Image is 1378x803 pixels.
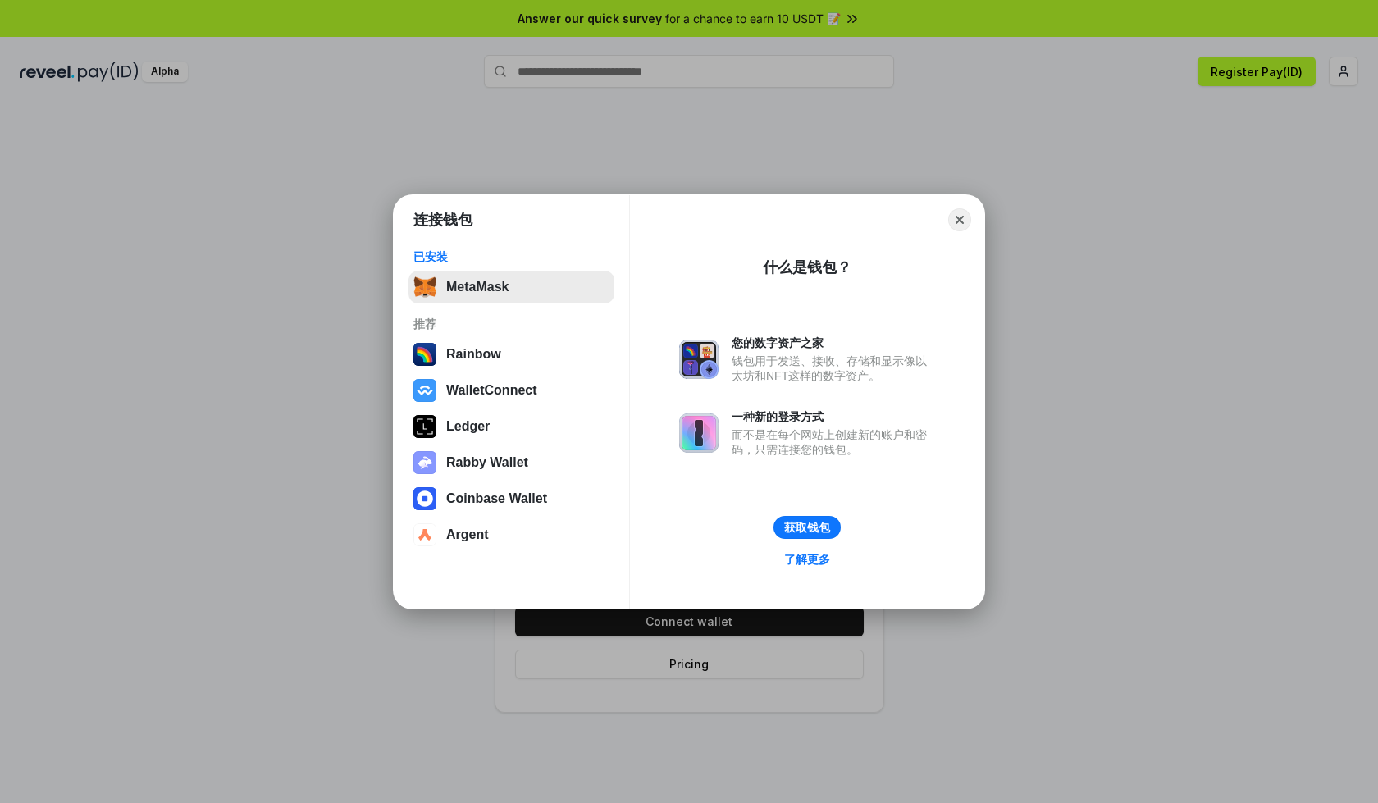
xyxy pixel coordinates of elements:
[408,518,614,551] button: Argent
[413,317,609,331] div: 推荐
[732,354,935,383] div: 钱包用于发送、接收、存储和显示像以太坊和NFT这样的数字资产。
[763,258,851,277] div: 什么是钱包？
[732,427,935,457] div: 而不是在每个网站上创建新的账户和密码，只需连接您的钱包。
[408,271,614,303] button: MetaMask
[446,280,509,294] div: MetaMask
[408,482,614,515] button: Coinbase Wallet
[446,347,501,362] div: Rainbow
[413,379,436,402] img: svg+xml,%3Csvg%20width%3D%2228%22%20height%3D%2228%22%20viewBox%3D%220%200%2028%2028%22%20fill%3D...
[446,455,528,470] div: Rabby Wallet
[413,210,472,230] h1: 连接钱包
[446,527,489,542] div: Argent
[413,523,436,546] img: svg+xml,%3Csvg%20width%3D%2228%22%20height%3D%2228%22%20viewBox%3D%220%200%2028%2028%22%20fill%3D...
[784,552,830,567] div: 了解更多
[732,409,935,424] div: 一种新的登录方式
[773,516,841,539] button: 获取钱包
[408,374,614,407] button: WalletConnect
[446,383,537,398] div: WalletConnect
[679,340,719,379] img: svg+xml,%3Csvg%20xmlns%3D%22http%3A%2F%2Fwww.w3.org%2F2000%2Fsvg%22%20fill%3D%22none%22%20viewBox...
[413,451,436,474] img: svg+xml,%3Csvg%20xmlns%3D%22http%3A%2F%2Fwww.w3.org%2F2000%2Fsvg%22%20fill%3D%22none%22%20viewBox...
[408,338,614,371] button: Rainbow
[408,410,614,443] button: Ledger
[413,415,436,438] img: svg+xml,%3Csvg%20xmlns%3D%22http%3A%2F%2Fwww.w3.org%2F2000%2Fsvg%22%20width%3D%2228%22%20height%3...
[446,491,547,506] div: Coinbase Wallet
[446,419,490,434] div: Ledger
[732,335,935,350] div: 您的数字资产之家
[413,343,436,366] img: svg+xml,%3Csvg%20width%3D%22120%22%20height%3D%22120%22%20viewBox%3D%220%200%20120%20120%22%20fil...
[679,413,719,453] img: svg+xml,%3Csvg%20xmlns%3D%22http%3A%2F%2Fwww.w3.org%2F2000%2Fsvg%22%20fill%3D%22none%22%20viewBox...
[413,487,436,510] img: svg+xml,%3Csvg%20width%3D%2228%22%20height%3D%2228%22%20viewBox%3D%220%200%2028%2028%22%20fill%3D...
[774,549,840,570] a: 了解更多
[408,446,614,479] button: Rabby Wallet
[413,249,609,264] div: 已安装
[948,208,971,231] button: Close
[784,520,830,535] div: 获取钱包
[413,276,436,299] img: svg+xml,%3Csvg%20fill%3D%22none%22%20height%3D%2233%22%20viewBox%3D%220%200%2035%2033%22%20width%...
